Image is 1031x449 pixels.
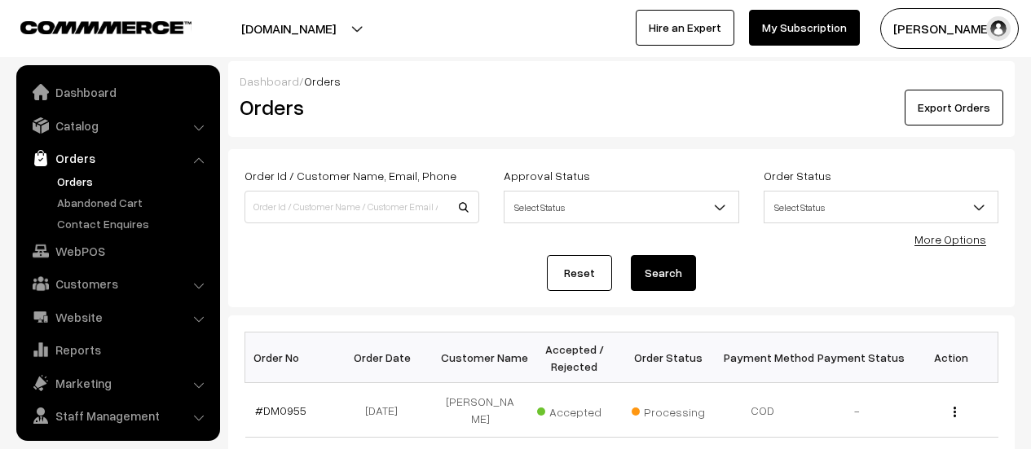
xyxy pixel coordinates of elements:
a: Hire an Expert [636,10,734,46]
img: COMMMERCE [20,21,192,33]
a: More Options [914,232,986,246]
span: Orders [304,74,341,88]
div: / [240,73,1003,90]
label: Approval Status [504,167,590,184]
span: Select Status [764,191,998,223]
a: Dashboard [20,77,214,107]
span: Select Status [504,191,738,223]
a: Orders [53,173,214,190]
a: #DM0955 [255,403,306,417]
a: WebPOS [20,236,214,266]
a: Orders [20,143,214,173]
td: [DATE] [339,383,434,438]
th: Payment Status [810,332,905,383]
a: Reset [547,255,612,291]
button: Export Orders [905,90,1003,125]
a: Contact Enquires [53,215,214,232]
th: Order Date [339,332,434,383]
span: Select Status [764,193,998,222]
img: user [986,16,1011,41]
label: Order Id / Customer Name, Email, Phone [245,167,456,184]
a: Catalog [20,111,214,140]
th: Customer Name [434,332,528,383]
span: Processing [632,399,713,420]
label: Order Status [764,167,831,184]
span: Accepted [537,399,619,420]
a: Reports [20,335,214,364]
button: Search [631,255,696,291]
a: Customers [20,269,214,298]
button: [PERSON_NAME] [880,8,1019,49]
th: Payment Method [716,332,810,383]
a: Marketing [20,368,214,398]
a: Dashboard [240,74,299,88]
a: Staff Management [20,401,214,430]
button: [DOMAIN_NAME] [184,8,393,49]
h2: Orders [240,95,478,120]
th: Accepted / Rejected [527,332,622,383]
a: My Subscription [749,10,860,46]
a: Abandoned Cart [53,194,214,211]
th: Order No [245,332,340,383]
td: COD [716,383,810,438]
a: Website [20,302,214,332]
th: Action [904,332,998,383]
input: Order Id / Customer Name / Customer Email / Customer Phone [245,191,479,223]
span: Select Status [504,193,738,222]
a: COMMMERCE [20,16,163,36]
td: - [810,383,905,438]
th: Order Status [622,332,716,383]
img: Menu [954,407,956,417]
td: [PERSON_NAME] [434,383,528,438]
